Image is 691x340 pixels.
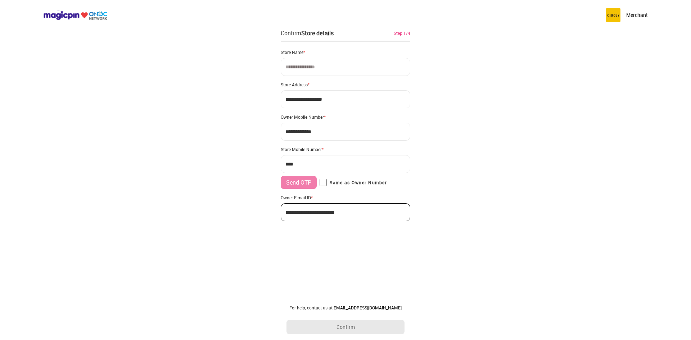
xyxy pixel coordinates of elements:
[43,10,107,20] img: ondc-logo-new-small.8a59708e.svg
[301,29,334,37] div: Store details
[281,146,410,152] div: Store Mobile Number
[320,179,387,186] label: Same as Owner Number
[281,114,410,120] div: Owner Mobile Number
[286,305,405,310] div: For help, contact us at
[281,82,410,87] div: Store Address
[606,8,620,22] img: circus.b677b59b.png
[286,320,405,334] button: Confirm
[320,179,327,186] input: Same as Owner Number
[281,195,410,200] div: Owner E-mail ID
[333,305,402,310] a: [EMAIL_ADDRESS][DOMAIN_NAME]
[626,12,648,19] p: Merchant
[281,29,334,37] div: Confirm
[394,30,410,36] div: Step 1/4
[281,176,317,189] button: Send OTP
[281,49,410,55] div: Store Name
